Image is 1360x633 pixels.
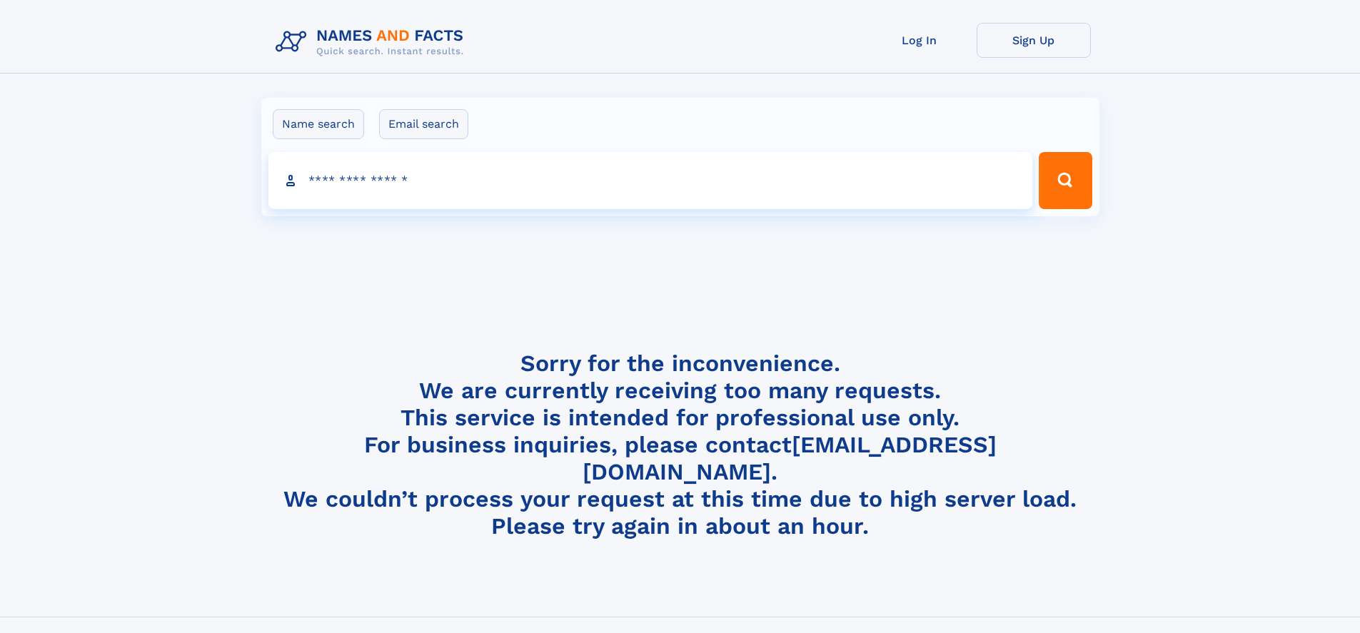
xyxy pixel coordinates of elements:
[273,109,364,139] label: Name search
[379,109,468,139] label: Email search
[268,152,1033,209] input: search input
[862,23,977,58] a: Log In
[270,350,1091,540] h4: Sorry for the inconvenience. We are currently receiving too many requests. This service is intend...
[270,23,475,61] img: Logo Names and Facts
[1039,152,1092,209] button: Search Button
[977,23,1091,58] a: Sign Up
[583,431,997,485] a: [EMAIL_ADDRESS][DOMAIN_NAME]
